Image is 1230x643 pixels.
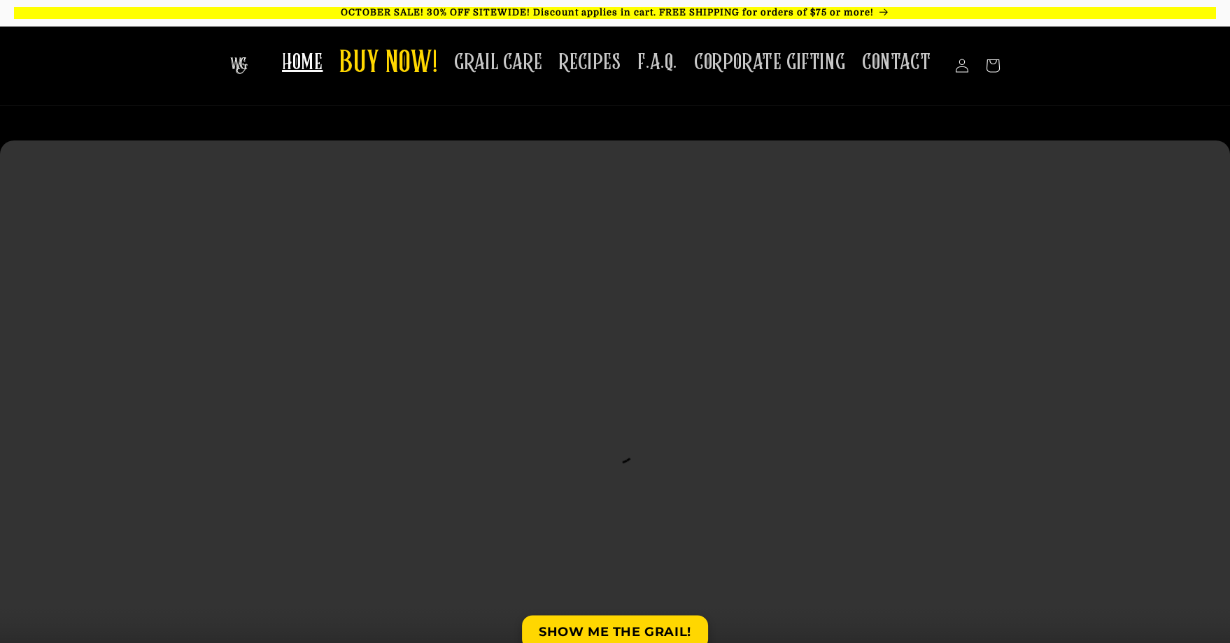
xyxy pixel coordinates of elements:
p: OCTOBER SALE! 30% OFF SITEWIDE! Discount applies in cart. FREE SHIPPING for orders of $75 or more! [14,7,1216,19]
span: BUY NOW! [339,45,437,83]
img: The Whiskey Grail [230,57,248,74]
span: HOME [282,49,323,76]
a: F.A.Q. [629,41,686,85]
a: RECIPES [551,41,629,85]
a: HOME [274,41,331,85]
a: CONTACT [854,41,939,85]
span: RECIPES [559,49,621,76]
span: CORPORATE GIFTING [694,49,845,76]
a: GRAIL CARE [446,41,551,85]
span: GRAIL CARE [454,49,542,76]
a: BUY NOW! [331,36,446,92]
span: CONTACT [862,49,931,76]
span: F.A.Q. [637,49,677,76]
a: CORPORATE GIFTING [686,41,854,85]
